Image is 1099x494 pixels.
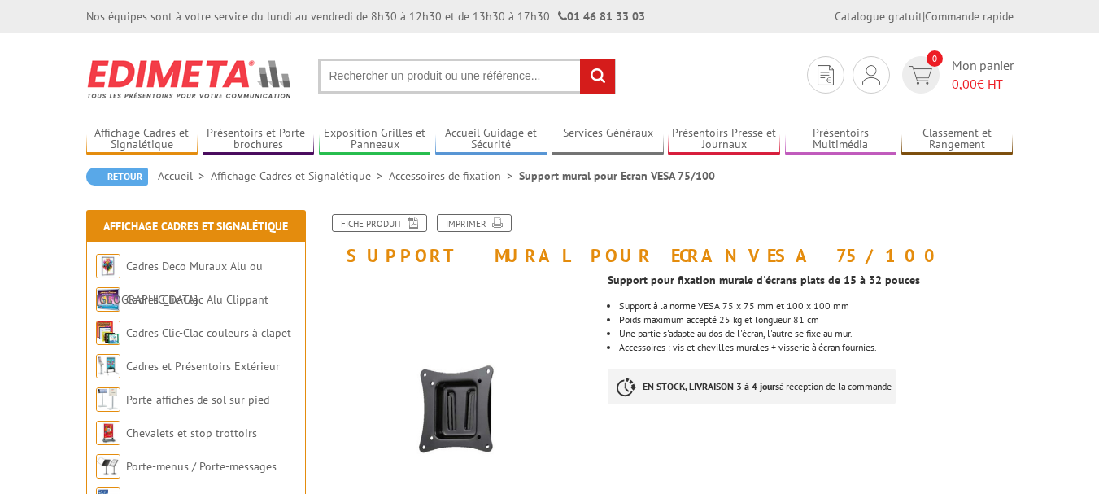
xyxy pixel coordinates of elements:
[96,387,120,412] img: Porte-affiches de sol sur pied
[952,75,1014,94] span: € HT
[835,8,1014,24] div: |
[619,329,1013,339] li: Une partie s'adapte au dos de l'écran, l'autre se fixe au mur.
[619,301,1013,311] li: Support à la norme VESA 75 x 75 mm et 100 x 100 mm
[211,168,389,183] a: Affichage Cadres et Signalétique
[96,454,120,479] img: Porte-menus / Porte-messages
[909,66,932,85] img: devis rapide
[96,259,263,307] a: Cadres Deco Muraux Alu ou [GEOGRAPHIC_DATA]
[103,219,288,234] a: Affichage Cadres et Signalétique
[927,50,943,67] span: 0
[785,126,897,153] a: Présentoirs Multimédia
[952,56,1014,94] span: Mon panier
[580,59,615,94] input: rechercher
[203,126,315,153] a: Présentoirs et Porte-brochures
[86,8,645,24] div: Nos équipes sont à votre service du lundi au vendredi de 8h30 à 12h30 et de 13h30 à 17h30
[96,254,120,278] img: Cadres Deco Muraux Alu ou Bois
[619,315,1013,325] li: Poids maximum accepté 25 kg et longueur 81 cm
[619,343,1013,352] li: Accessoires : vis et chevilles murales + visserie à écran fournies.
[126,326,291,340] a: Cadres Clic-Clac couleurs à clapet
[898,56,1014,94] a: devis rapide 0 Mon panier 0,00€ HT
[608,273,920,287] strong: Support pour fixation murale d'écrans plats de 15 à 32 pouces
[126,392,269,407] a: Porte-affiches de sol sur pied
[126,359,280,374] a: Cadres et Présentoirs Extérieur
[96,354,120,378] img: Cadres et Présentoirs Extérieur
[437,214,512,232] a: Imprimer
[319,126,431,153] a: Exposition Grilles et Panneaux
[389,168,519,183] a: Accessoires de fixation
[126,292,268,307] a: Cadres Clic-Clac Alu Clippant
[668,126,780,153] a: Présentoirs Presse et Journaux
[552,126,664,153] a: Services Généraux
[126,459,277,474] a: Porte-menus / Porte-messages
[435,126,547,153] a: Accueil Guidage et Sécurité
[835,9,922,24] a: Catalogue gratuit
[901,126,1014,153] a: Classement et Rangement
[86,168,148,186] a: Retour
[96,321,120,345] img: Cadres Clic-Clac couleurs à clapet
[558,9,645,24] strong: 01 46 81 33 03
[126,426,257,440] a: Chevalets et stop trottoirs
[86,49,294,109] img: Edimeta
[96,421,120,445] img: Chevalets et stop trottoirs
[158,168,211,183] a: Accueil
[643,380,779,392] strong: EN STOCK, LIVRAISON 3 à 4 jours
[318,59,616,94] input: Rechercher un produit ou une référence...
[925,9,1014,24] a: Commande rapide
[519,168,715,184] li: Support mural pour Ecran VESA 75/100
[332,214,427,232] a: Fiche produit
[862,65,880,85] img: devis rapide
[608,369,896,404] p: à réception de la commande
[952,76,977,92] span: 0,00
[86,126,198,153] a: Affichage Cadres et Signalétique
[818,65,834,85] img: devis rapide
